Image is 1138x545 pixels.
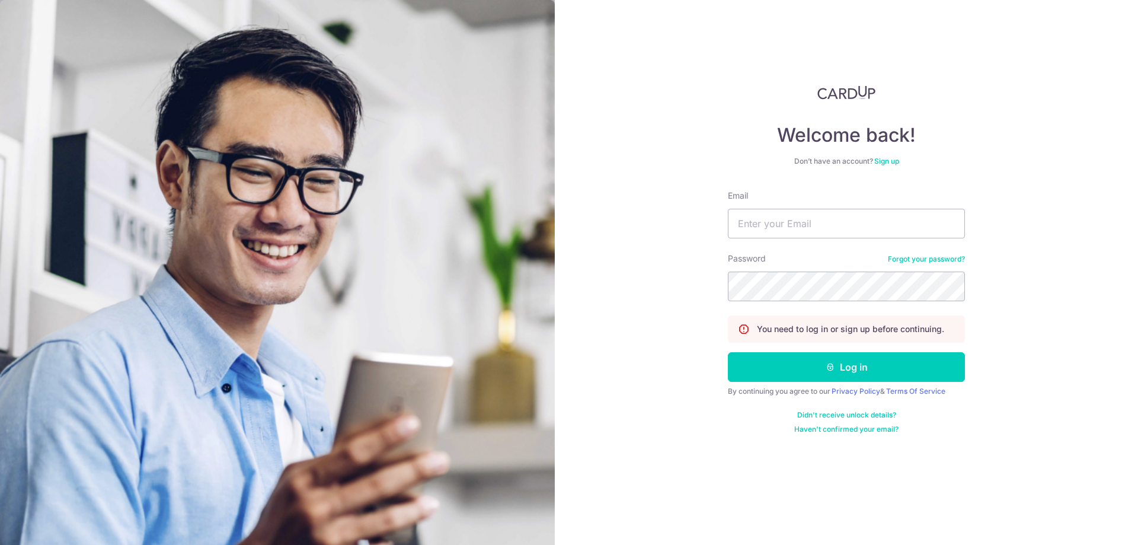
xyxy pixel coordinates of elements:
[888,254,965,264] a: Forgot your password?
[886,387,945,396] a: Terms Of Service
[728,190,748,202] label: Email
[832,387,880,396] a: Privacy Policy
[794,425,899,434] a: Haven't confirmed your email?
[728,157,965,166] div: Don’t have an account?
[728,387,965,396] div: By continuing you agree to our &
[728,352,965,382] button: Log in
[728,209,965,238] input: Enter your Email
[728,253,766,264] label: Password
[874,157,899,165] a: Sign up
[728,123,965,147] h4: Welcome back!
[757,323,944,335] p: You need to log in or sign up before continuing.
[797,410,896,420] a: Didn't receive unlock details?
[817,85,875,100] img: CardUp Logo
